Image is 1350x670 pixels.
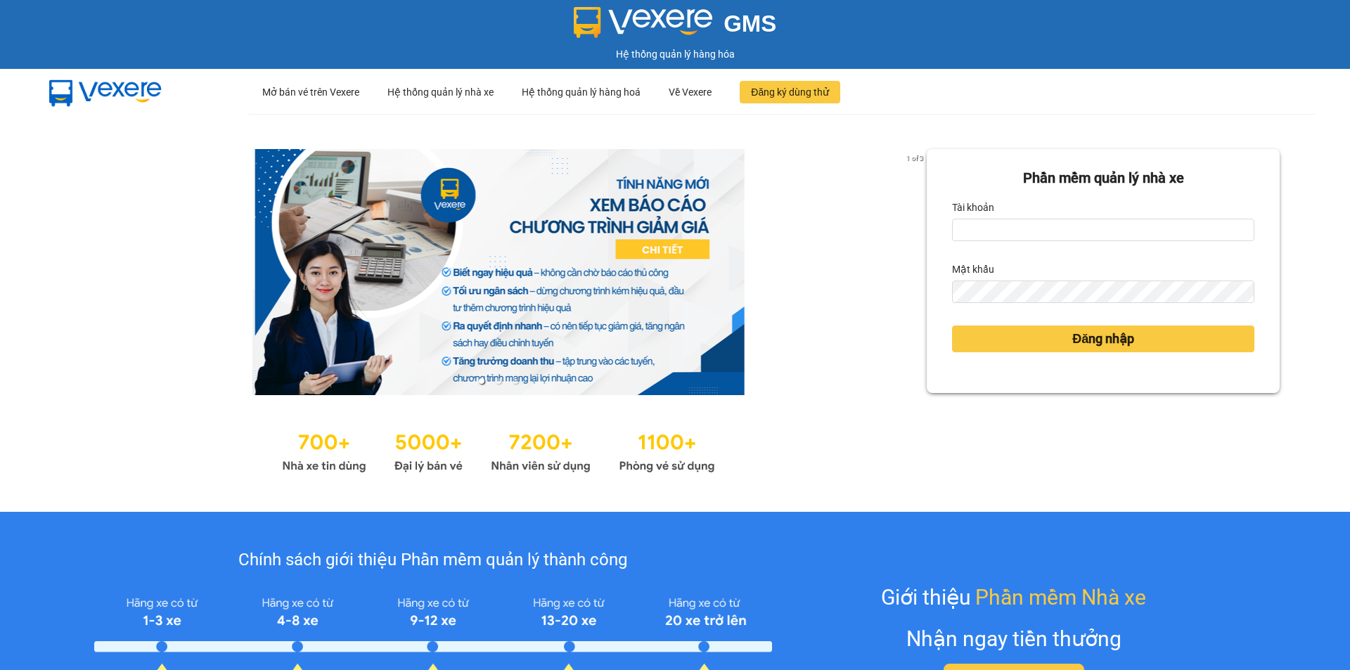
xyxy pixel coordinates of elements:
div: Mở bán vé trên Vexere [262,70,359,115]
div: Hệ thống quản lý hàng hoá [522,70,641,115]
li: slide item 3 [513,378,518,384]
input: Mật khẩu [952,281,1254,303]
input: Tài khoản [952,219,1254,241]
li: slide item 2 [496,378,501,384]
span: Đăng nhập [1072,329,1134,349]
li: slide item 1 [479,378,484,384]
img: logo 2 [574,7,713,38]
div: Hệ thống quản lý hàng hóa [4,46,1346,62]
label: Mật khẩu [952,258,994,281]
div: Chính sách giới thiệu Phần mềm quản lý thành công [94,547,771,574]
img: Statistics.png [282,423,715,477]
div: Phần mềm quản lý nhà xe [952,167,1254,189]
div: Nhận ngay tiền thưởng [906,622,1121,655]
img: mbUUG5Q.png [35,69,176,115]
button: next slide / item [907,149,927,395]
p: 1 of 3 [902,149,927,167]
span: GMS [724,11,776,37]
div: Về Vexere [669,70,712,115]
label: Tài khoản [952,196,994,219]
span: Đăng ký dùng thử [751,84,829,100]
a: GMS [574,21,777,32]
button: Đăng nhập [952,326,1254,352]
div: Hệ thống quản lý nhà xe [387,70,494,115]
button: Đăng ký dùng thử [740,81,840,103]
button: previous slide / item [70,149,90,395]
span: Phần mềm Nhà xe [975,581,1146,614]
div: Giới thiệu [881,581,1146,614]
